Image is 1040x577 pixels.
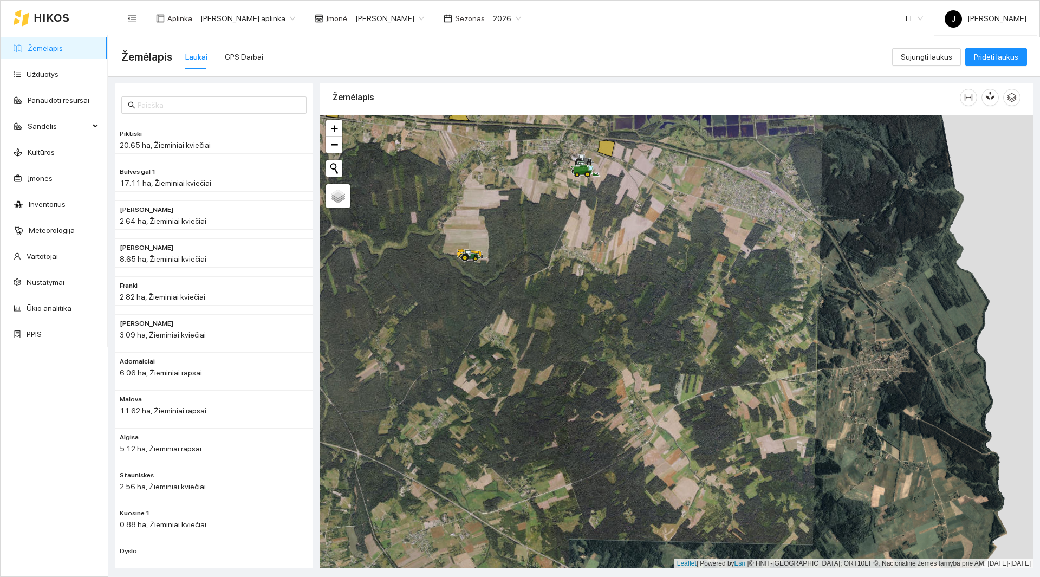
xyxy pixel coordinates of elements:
span: Adomaiciai [120,356,155,367]
span: J [952,10,955,28]
span: Jerzy Gvozdovicz aplinka [200,10,295,27]
span: menu-fold [127,14,137,23]
div: Laukai [185,51,207,63]
span: Aplinka : [167,12,194,24]
span: Pridėti laukus [974,51,1018,63]
a: Vartotojai [27,252,58,261]
span: [PERSON_NAME] [945,14,1026,23]
a: Žemėlapis [28,44,63,53]
span: Algisa [120,432,139,443]
span: Franki krapal [120,205,173,215]
span: calendar [444,14,452,23]
span: Konstantino nuoma [120,243,173,253]
span: 17.11 ha, Žieminiai kviečiai [120,179,211,187]
a: Zoom out [326,137,342,153]
span: 2.56 ha, Žieminiai kviečiai [120,482,206,491]
span: column-width [960,93,977,102]
span: Sandėlis [28,115,89,137]
span: 3.09 ha, Žieminiai kviečiai [120,330,206,339]
span: 2.82 ha, Žieminiai kviečiai [120,293,205,301]
div: Žemėlapis [333,82,960,113]
span: 2.64 ha, Žieminiai kviečiai [120,217,206,225]
a: Esri [734,560,746,567]
span: Stauniskes [120,470,154,481]
span: 5.12 ha, Žieminiai rapsai [120,444,201,453]
span: | [747,560,749,567]
span: Sujungti laukus [901,51,952,63]
span: Jerzy Gvozdovič [355,10,424,27]
a: Kultūros [28,148,55,157]
span: 6.06 ha, Žieminiai rapsai [120,368,202,377]
span: 11.62 ha, Žieminiai rapsai [120,406,206,415]
span: layout [156,14,165,23]
span: 2026 [493,10,521,27]
a: Leaflet [677,560,697,567]
span: 8.65 ha, Žieminiai kviečiai [120,255,206,263]
span: Ričardo [120,319,173,329]
button: menu-fold [121,8,143,29]
span: Įmonė : [326,12,349,24]
span: Franki [120,281,138,291]
span: search [128,101,135,109]
a: Inventorius [29,200,66,209]
a: Įmonės [28,174,53,183]
span: Malova [120,394,142,405]
a: Pridėti laukus [965,53,1027,61]
div: | Powered by © HNIT-[GEOGRAPHIC_DATA]; ORT10LT ©, Nacionalinė žemės tarnyba prie AM, [DATE]-[DATE] [674,559,1033,568]
input: Paieška [138,99,300,111]
button: Pridėti laukus [965,48,1027,66]
span: Žemėlapis [121,48,172,66]
a: Meteorologija [29,226,75,235]
span: − [331,138,338,151]
span: Dyslo [120,546,137,556]
a: Sujungti laukus [892,53,961,61]
a: Layers [326,184,350,208]
span: 20.65 ha, Žieminiai kviečiai [120,141,211,150]
span: Kuosine 1 [120,508,150,518]
span: shop [315,14,323,23]
span: LT [906,10,923,27]
span: Sezonas : [455,12,486,24]
button: column-width [960,89,977,106]
a: Zoom in [326,120,342,137]
span: Bulves gal 1 [120,167,156,177]
a: PPIS [27,330,42,339]
a: Nustatymai [27,278,64,287]
button: Initiate a new search [326,160,342,177]
div: GPS Darbai [225,51,263,63]
a: Ūkio analitika [27,304,71,313]
span: + [331,121,338,135]
a: Panaudoti resursai [28,96,89,105]
a: Užduotys [27,70,58,79]
button: Sujungti laukus [892,48,961,66]
span: 0.88 ha, Žieminiai kviečiai [120,520,206,529]
span: Piktiski [120,129,142,139]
